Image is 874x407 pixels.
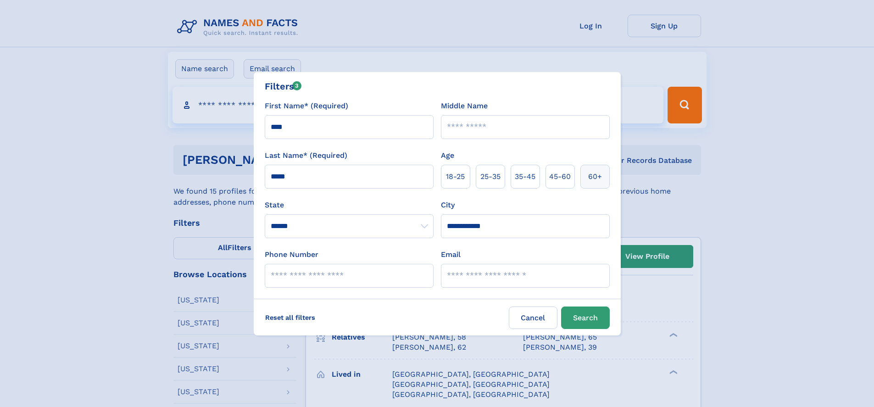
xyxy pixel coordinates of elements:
label: Age [441,150,454,161]
span: 35‑45 [515,171,535,182]
label: City [441,200,455,211]
label: Middle Name [441,100,488,112]
span: 18‑25 [446,171,465,182]
button: Search [561,307,610,329]
label: Email [441,249,461,260]
div: Filters [265,79,302,93]
label: Phone Number [265,249,318,260]
label: Last Name* (Required) [265,150,347,161]
label: State [265,200,434,211]
span: 45‑60 [549,171,571,182]
label: Reset all filters [259,307,321,329]
label: First Name* (Required) [265,100,348,112]
label: Cancel [509,307,557,329]
span: 60+ [588,171,602,182]
span: 25‑35 [480,171,501,182]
